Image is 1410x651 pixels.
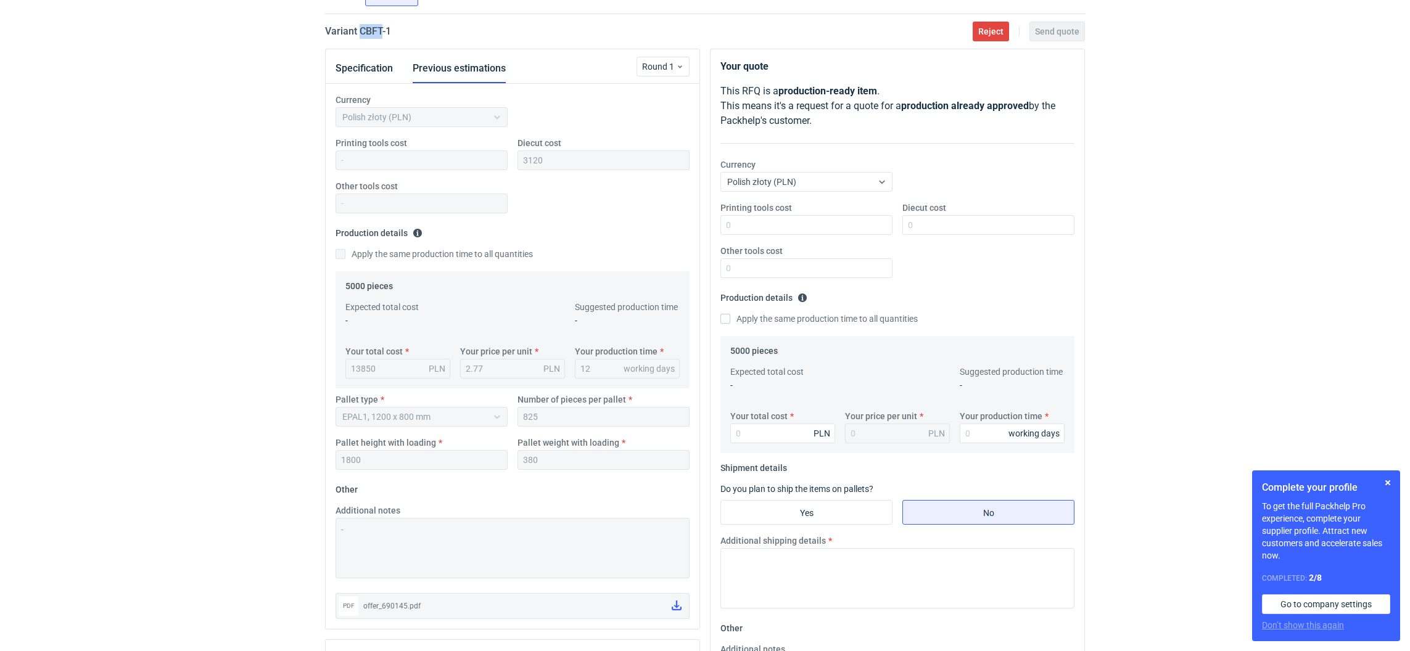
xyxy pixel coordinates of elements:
[345,301,419,313] label: Expected total cost
[720,84,1074,128] p: This RFQ is a . This means it's a request for a quote for a by the Packhelp's customer.
[575,301,678,313] label: Suggested production time
[336,436,436,449] label: Pallet height with loading
[1262,619,1344,631] button: Don’t show this again
[902,202,946,214] label: Diecut cost
[543,362,560,375] div: PLN
[730,341,778,356] legend: 5000 pieces
[1262,480,1390,495] h1: Complete your profile
[978,27,1004,36] span: Reject
[727,177,796,187] span: Polish złoty (PLN)
[960,410,1042,422] label: Your production time
[720,245,783,257] label: Other tools cost
[336,518,690,578] textarea: -
[928,427,945,440] div: PLN
[517,393,626,406] label: Number of pieces per pallet
[814,427,830,440] div: PLN
[778,85,877,97] strong: production-ready item
[345,345,403,358] label: Your total cost
[730,366,804,378] label: Expected total cost
[902,215,1074,235] input: 0
[517,436,619,449] label: Pallet weight with loading
[336,54,393,83] button: Specification
[720,618,743,633] legend: Other
[720,458,787,473] legend: Shipment details
[1262,594,1390,614] a: Go to company settings
[720,313,918,325] label: Apply the same production time to all quantities
[336,480,358,494] legend: Other
[336,393,378,406] label: Pallet type
[973,22,1009,41] button: Reject
[460,345,532,358] label: Your price per unit
[336,223,423,238] legend: Production details
[413,54,506,83] button: Previous estimations
[642,60,676,73] span: Round 1
[1309,573,1322,583] strong: 2 / 8
[902,500,1074,525] label: No
[720,60,769,72] strong: Your quote
[345,276,393,291] legend: 5000 pieces
[845,410,917,422] label: Your price per unit
[336,504,400,517] label: Additional notes
[730,424,835,443] input: 0
[517,137,561,149] label: Diecut cost
[575,345,658,358] label: Your production time
[1035,27,1079,36] span: Send quote
[336,180,398,192] label: Other tools cost
[720,288,807,303] legend: Production details
[1262,571,1390,584] div: Completed:
[1029,22,1085,41] button: Send quote
[720,534,826,547] label: Additional shipping details
[720,500,893,525] label: Yes
[720,215,893,235] input: 0
[1380,475,1395,490] button: Skip for now
[730,410,788,422] label: Your total cost
[960,379,1065,391] p: -
[720,202,792,214] label: Printing tools cost
[960,366,1063,378] label: Suggested production time
[339,596,358,616] div: pdf
[730,379,835,391] p: -
[363,600,662,612] div: offer_690145.pdf
[720,258,893,278] input: 0
[336,94,371,106] label: Currency
[1262,500,1390,562] p: To get the full Packhelp Pro experience, complete your supplier profile. Attract new customers an...
[720,158,756,171] label: Currency
[575,314,680,327] p: -
[1008,427,1060,440] div: working days
[901,100,1029,112] strong: production already approved
[336,248,533,260] label: Apply the same production time to all quantities
[720,484,873,494] label: Do you plan to ship the items on pallets?
[429,362,445,375] div: PLN
[336,137,407,149] label: Printing tools cost
[345,314,450,327] p: -
[960,424,1065,443] input: 0
[325,24,391,39] h2: Variant CBFT - 1
[624,362,675,375] div: working days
